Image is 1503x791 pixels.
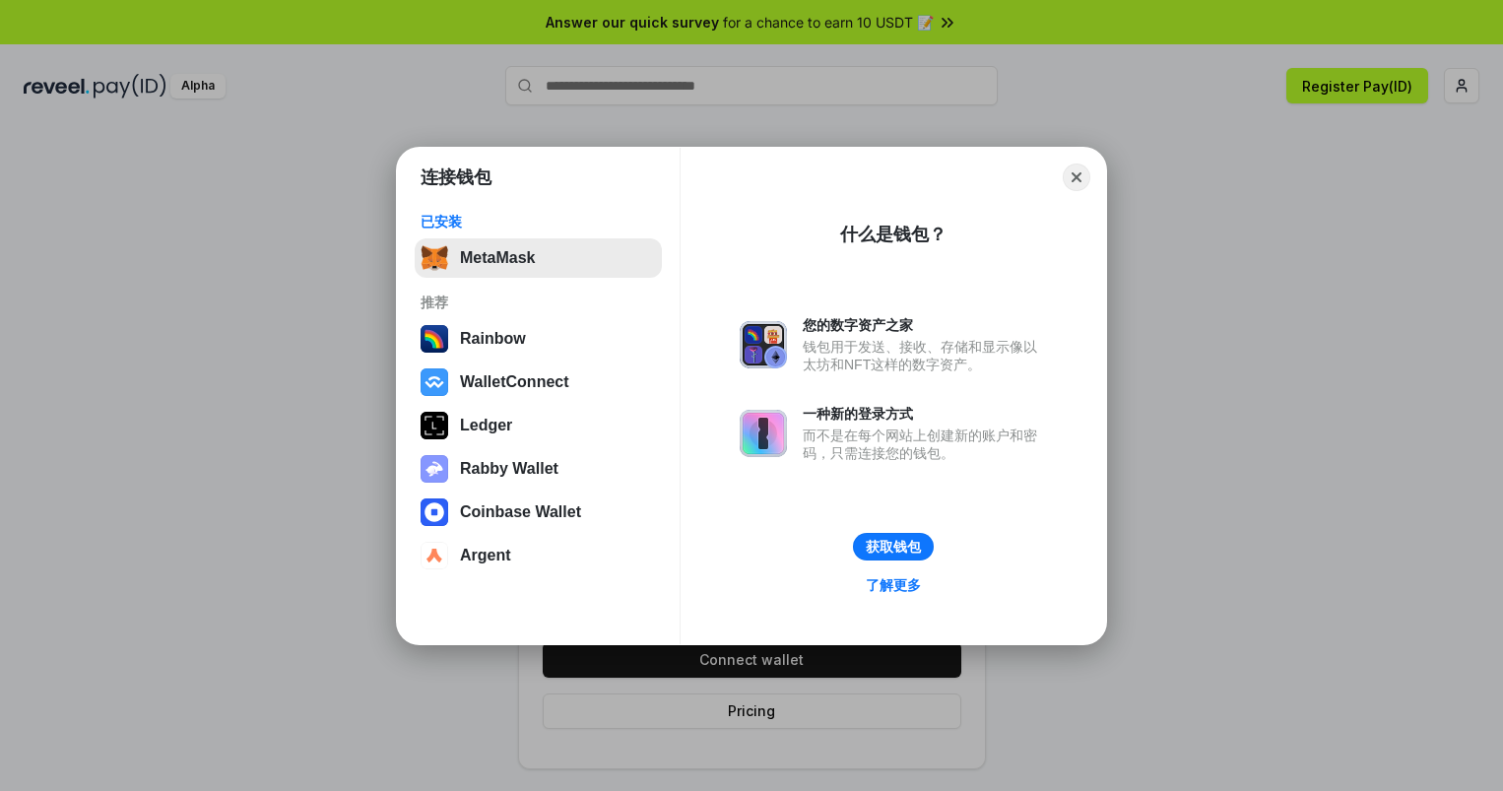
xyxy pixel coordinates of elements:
div: MetaMask [460,249,535,267]
div: WalletConnect [460,373,569,391]
div: 您的数字资产之家 [803,316,1047,334]
img: svg+xml,%3Csvg%20fill%3D%22none%22%20height%3D%2233%22%20viewBox%3D%220%200%2035%2033%22%20width%... [421,244,448,272]
div: 什么是钱包？ [840,223,947,246]
div: 推荐 [421,294,656,311]
button: 获取钱包 [853,533,934,560]
div: 了解更多 [866,576,921,594]
div: 获取钱包 [866,538,921,556]
img: svg+xml,%3Csvg%20xmlns%3D%22http%3A%2F%2Fwww.w3.org%2F2000%2Fsvg%22%20width%3D%2228%22%20height%3... [421,412,448,439]
img: svg+xml,%3Csvg%20xmlns%3D%22http%3A%2F%2Fwww.w3.org%2F2000%2Fsvg%22%20fill%3D%22none%22%20viewBox... [740,321,787,368]
img: svg+xml,%3Csvg%20width%3D%2228%22%20height%3D%2228%22%20viewBox%3D%220%200%2028%2028%22%20fill%3D... [421,498,448,526]
div: 已安装 [421,213,656,231]
div: 而不是在每个网站上创建新的账户和密码，只需连接您的钱包。 [803,427,1047,462]
div: Ledger [460,417,512,434]
button: Rainbow [415,319,662,359]
img: svg+xml,%3Csvg%20width%3D%2228%22%20height%3D%2228%22%20viewBox%3D%220%200%2028%2028%22%20fill%3D... [421,542,448,569]
div: Coinbase Wallet [460,503,581,521]
img: svg+xml,%3Csvg%20width%3D%2228%22%20height%3D%2228%22%20viewBox%3D%220%200%2028%2028%22%20fill%3D... [421,368,448,396]
img: svg+xml,%3Csvg%20xmlns%3D%22http%3A%2F%2Fwww.w3.org%2F2000%2Fsvg%22%20fill%3D%22none%22%20viewBox... [740,410,787,457]
button: Ledger [415,406,662,445]
div: 一种新的登录方式 [803,405,1047,423]
button: Close [1063,164,1090,191]
img: svg+xml,%3Csvg%20width%3D%22120%22%20height%3D%22120%22%20viewBox%3D%220%200%20120%20120%22%20fil... [421,325,448,353]
div: Rabby Wallet [460,460,558,478]
button: WalletConnect [415,363,662,402]
h1: 连接钱包 [421,165,491,189]
button: Argent [415,536,662,575]
button: MetaMask [415,238,662,278]
div: Rainbow [460,330,526,348]
button: Coinbase Wallet [415,493,662,532]
button: Rabby Wallet [415,449,662,489]
div: Argent [460,547,511,564]
img: svg+xml,%3Csvg%20xmlns%3D%22http%3A%2F%2Fwww.w3.org%2F2000%2Fsvg%22%20fill%3D%22none%22%20viewBox... [421,455,448,483]
div: 钱包用于发送、接收、存储和显示像以太坊和NFT这样的数字资产。 [803,338,1047,373]
a: 了解更多 [854,572,933,598]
